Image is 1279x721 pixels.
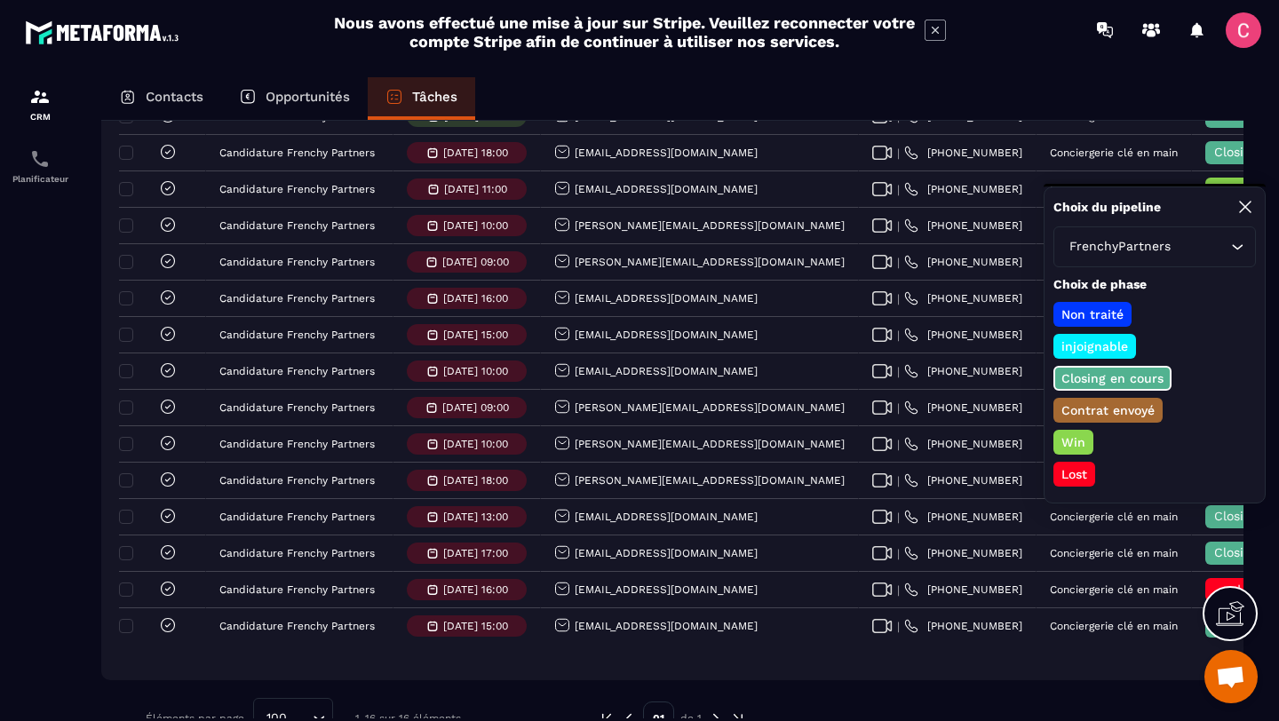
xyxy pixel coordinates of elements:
a: Opportunités [221,77,368,120]
p: CRM [4,112,75,122]
p: Opportunités [266,89,350,105]
span: | [897,583,900,597]
a: [PHONE_NUMBER] [904,510,1022,524]
a: [PHONE_NUMBER] [904,146,1022,160]
p: Conciergerie clé en main [1050,583,1178,596]
p: Candidature Frenchy Partners [219,219,375,232]
a: [PHONE_NUMBER] [904,473,1022,487]
a: schedulerschedulerPlanificateur [4,135,75,197]
a: [PHONE_NUMBER] [904,437,1022,451]
span: | [897,620,900,633]
p: [DATE] 16:00 [443,292,508,305]
p: [DATE] 13:00 [443,511,508,523]
span: | [897,401,900,415]
p: [DATE] 16:00 [443,583,508,596]
p: Candidature Frenchy Partners [219,583,375,596]
img: formation [29,86,51,107]
p: Conciergerie clé en main [1050,147,1178,159]
a: [PHONE_NUMBER] [904,182,1022,196]
p: [DATE] 09:00 [442,401,509,414]
a: formationformationCRM [4,73,75,135]
a: [PHONE_NUMBER] [904,218,1022,233]
p: Choix de phase [1053,276,1256,293]
span: | [897,292,900,305]
p: [DATE] 10:00 [443,438,508,450]
p: [DATE] 17:00 [443,547,508,559]
p: Tâches [412,89,457,105]
a: [PHONE_NUMBER] [904,364,1022,378]
span: | [897,329,900,342]
p: Non traité [1059,305,1126,323]
a: Contacts [101,77,221,120]
p: Lost [1059,465,1090,483]
span: | [897,147,900,160]
p: Candidature Frenchy Partners [219,256,375,268]
p: Conciergerie clé en main [1050,620,1178,632]
p: injoignable [1059,337,1131,355]
p: Candidature Frenchy Partners [219,474,375,487]
p: Candidature Frenchy Partners [219,547,375,559]
span: | [897,219,900,233]
span: | [897,547,900,560]
img: scheduler [29,148,51,170]
p: [DATE] 11:00 [444,183,507,195]
a: [PHONE_NUMBER] [904,328,1022,342]
p: Candidature Frenchy Partners [219,438,375,450]
a: [PHONE_NUMBER] [904,619,1022,633]
p: [DATE] 15:00 [443,329,508,341]
p: Candidature Frenchy Partners [219,183,375,195]
p: Conciergerie clé en main [1050,183,1178,195]
p: Choix du pipeline [1053,199,1161,216]
a: [PHONE_NUMBER] [904,291,1022,305]
span: FrenchyPartners [1065,237,1174,257]
a: [PHONE_NUMBER] [904,400,1022,415]
span: | [897,474,900,487]
p: Candidature Frenchy Partners [219,511,375,523]
p: [DATE] 10:00 [443,365,508,377]
p: Candidature Frenchy Partners [219,329,375,341]
span: | [897,256,900,269]
a: [PHONE_NUMBER] [904,255,1022,269]
p: [DATE] 09:00 [442,256,509,268]
p: Conciergerie clé en main [1050,511,1178,523]
p: Contrat envoyé [1059,401,1157,419]
span: | [897,365,900,378]
p: Candidature Frenchy Partners [219,147,375,159]
p: [DATE] 18:00 [443,474,508,487]
p: [DATE] 15:00 [443,620,508,632]
span: | [897,183,900,196]
p: [DATE] 18:00 [443,147,508,159]
p: Planificateur [4,174,75,184]
span: | [897,511,900,524]
a: [PHONE_NUMBER] [904,582,1022,597]
span: | [897,438,900,451]
p: Closing en cours [1059,369,1166,387]
div: Search for option [1053,226,1256,267]
p: Win [1059,433,1088,451]
div: Ouvrir le chat [1204,650,1258,703]
p: Conciergerie clé en main [1050,547,1178,559]
p: Candidature Frenchy Partners [219,620,375,632]
h2: Nous avons effectué une mise à jour sur Stripe. Veuillez reconnecter votre compte Stripe afin de ... [333,13,916,51]
a: Tâches [368,77,475,120]
a: [PHONE_NUMBER] [904,546,1022,560]
input: Search for option [1174,237,1227,257]
p: Contacts [146,89,203,105]
p: Candidature Frenchy Partners [219,365,375,377]
img: logo [25,16,185,49]
p: Candidature Frenchy Partners [219,401,375,414]
p: Candidature Frenchy Partners [219,292,375,305]
p: [DATE] 10:00 [443,219,508,232]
